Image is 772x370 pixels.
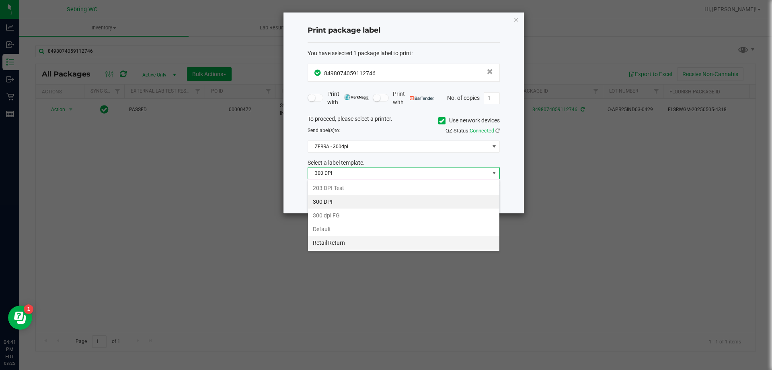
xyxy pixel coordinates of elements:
[318,128,335,133] span: label(s)
[308,167,489,179] span: 300 DPI
[302,115,506,127] div: To proceed, please select a printer.
[410,96,434,100] img: bartender.png
[308,222,499,236] li: Default
[308,25,500,36] h4: Print package label
[308,236,499,250] li: Retail Return
[308,49,500,58] div: :
[308,128,340,133] span: Send to:
[308,181,499,195] li: 203 DPI Test
[324,70,376,76] span: 8498074059112746
[308,50,411,56] span: You have selected 1 package label to print
[447,94,480,101] span: No. of copies
[302,159,506,167] div: Select a label template.
[308,195,499,209] li: 300 DPI
[327,90,369,107] span: Print with
[344,94,369,100] img: mark_magic_cybra.png
[308,141,489,152] span: ZEBRA - 300dpi
[470,128,494,134] span: Connected
[393,90,434,107] span: Print with
[438,116,500,125] label: Use network devices
[24,304,33,314] iframe: Resource center unread badge
[308,209,499,222] li: 300 dpi FG
[314,68,322,77] span: In Sync
[8,306,32,330] iframe: Resource center
[446,128,500,134] span: QZ Status:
